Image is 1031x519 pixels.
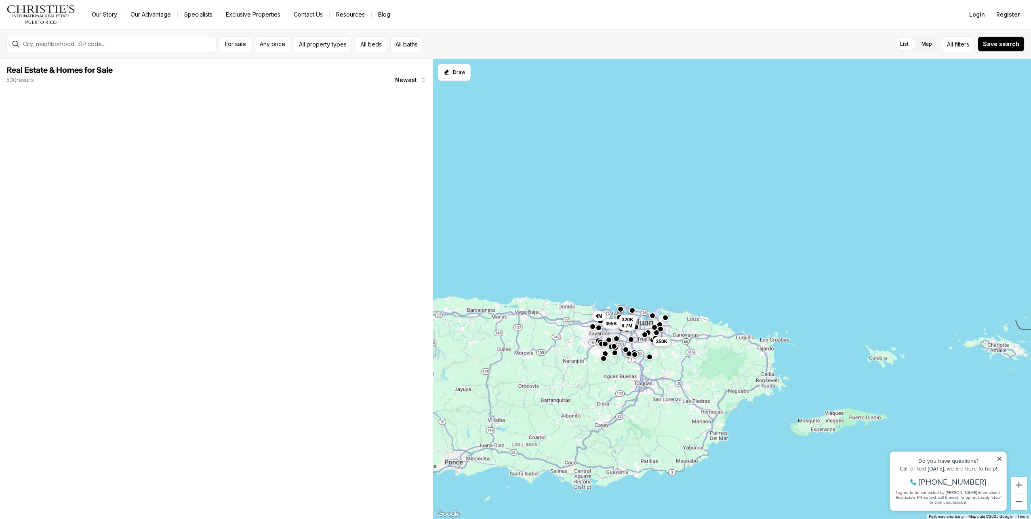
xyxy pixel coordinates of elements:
[619,315,637,325] button: 320K
[983,41,1019,47] span: Save search
[330,9,371,20] a: Resources
[220,36,251,52] button: For sale
[294,36,352,52] button: All property types
[124,9,177,20] a: Our Advantage
[6,5,76,24] img: logo
[85,9,124,20] a: Our Story
[255,36,290,52] button: Any price
[372,9,397,20] a: Blog
[260,41,285,47] span: Any price
[1017,514,1029,519] a: Terms (opens in new tab)
[8,18,117,24] div: Do you have questions?
[996,11,1020,18] span: Register
[942,36,974,52] button: Allfilters
[33,38,101,46] span: [PHONE_NUMBER]
[968,514,1012,519] span: Map data ©2025 Google
[969,11,985,18] span: Login
[606,321,617,327] span: 355K
[6,66,113,74] span: Real Estate & Homes for Sale
[618,321,635,331] button: 6.7M
[991,6,1025,23] button: Register
[947,40,953,49] span: All
[621,323,632,329] span: 6.7M
[10,50,115,65] span: I agree to be contacted by [PERSON_NAME] International Real Estate PR via text, call & email. To ...
[287,9,329,20] button: Contact Us
[894,37,915,51] label: List
[656,338,667,345] span: 350K
[390,36,423,52] button: All baths
[622,316,633,323] span: 320K
[355,36,387,52] button: All beds
[1011,494,1027,510] button: Zoom out
[595,313,602,319] span: 4M
[178,9,219,20] a: Specialists
[978,36,1025,52] button: Save search
[390,72,431,88] button: Newest
[8,26,117,32] div: Call or text [DATE], we are here to help!
[225,41,246,47] span: For sale
[438,64,471,81] button: Start drawing
[652,337,671,346] button: 350K
[1011,477,1027,493] button: Zoom in
[219,9,287,20] a: Exclusive Properties
[602,319,621,329] button: 355K
[592,311,606,321] button: 4M
[6,77,34,83] p: 530 results
[964,6,990,23] button: Login
[915,37,938,51] label: Map
[395,77,417,83] span: Newest
[955,40,969,49] span: filters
